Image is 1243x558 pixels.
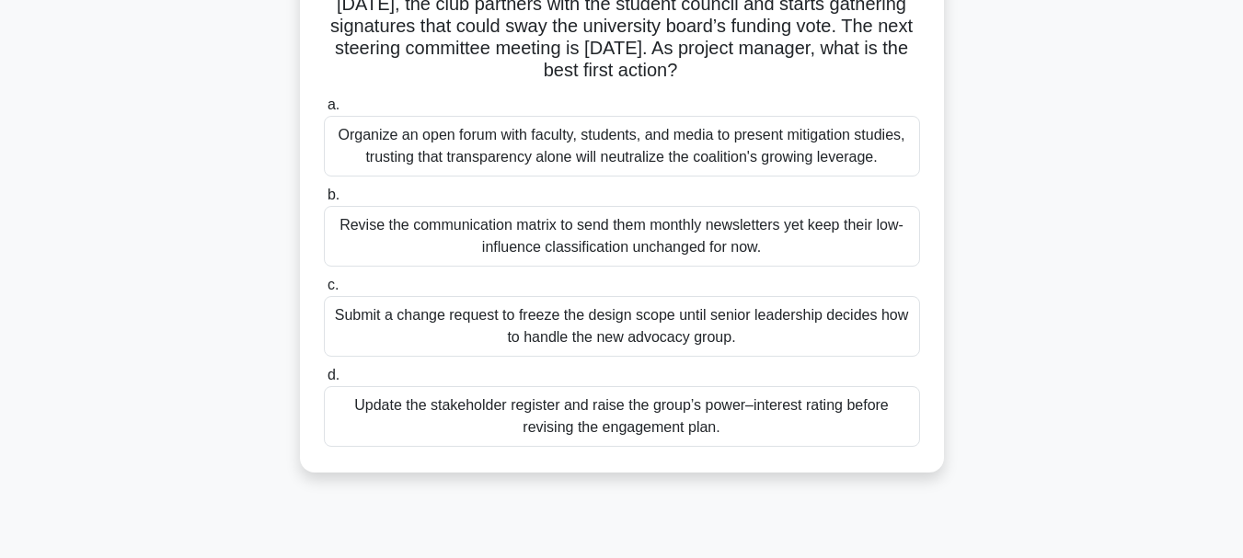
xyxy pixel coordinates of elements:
[324,386,920,447] div: Update the stakeholder register and raise the group’s power–interest rating before revising the e...
[328,367,340,382] span: d.
[328,97,340,112] span: a.
[324,206,920,267] div: Revise the communication matrix to send them monthly newsletters yet keep their low-influence cla...
[328,277,339,292] span: c.
[324,296,920,357] div: Submit a change request to freeze the design scope until senior leadership decides how to handle ...
[324,116,920,177] div: Organize an open forum with faculty, students, and media to present mitigation studies, trusting ...
[328,187,340,202] span: b.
